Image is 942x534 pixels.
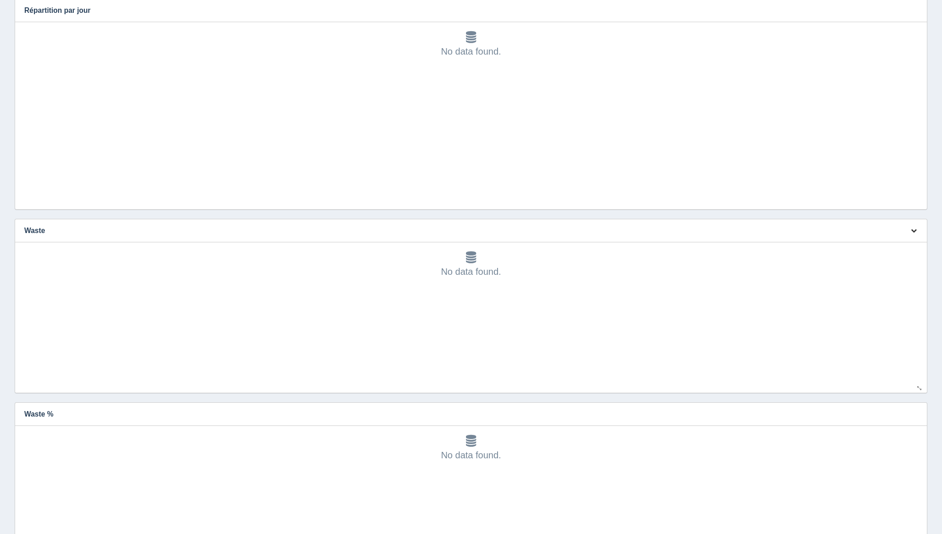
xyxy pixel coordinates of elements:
[15,403,913,426] h3: Waste %
[24,251,918,278] div: No data found.
[24,435,918,462] div: No data found.
[15,219,899,242] h3: Waste
[24,31,918,58] div: No data found.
